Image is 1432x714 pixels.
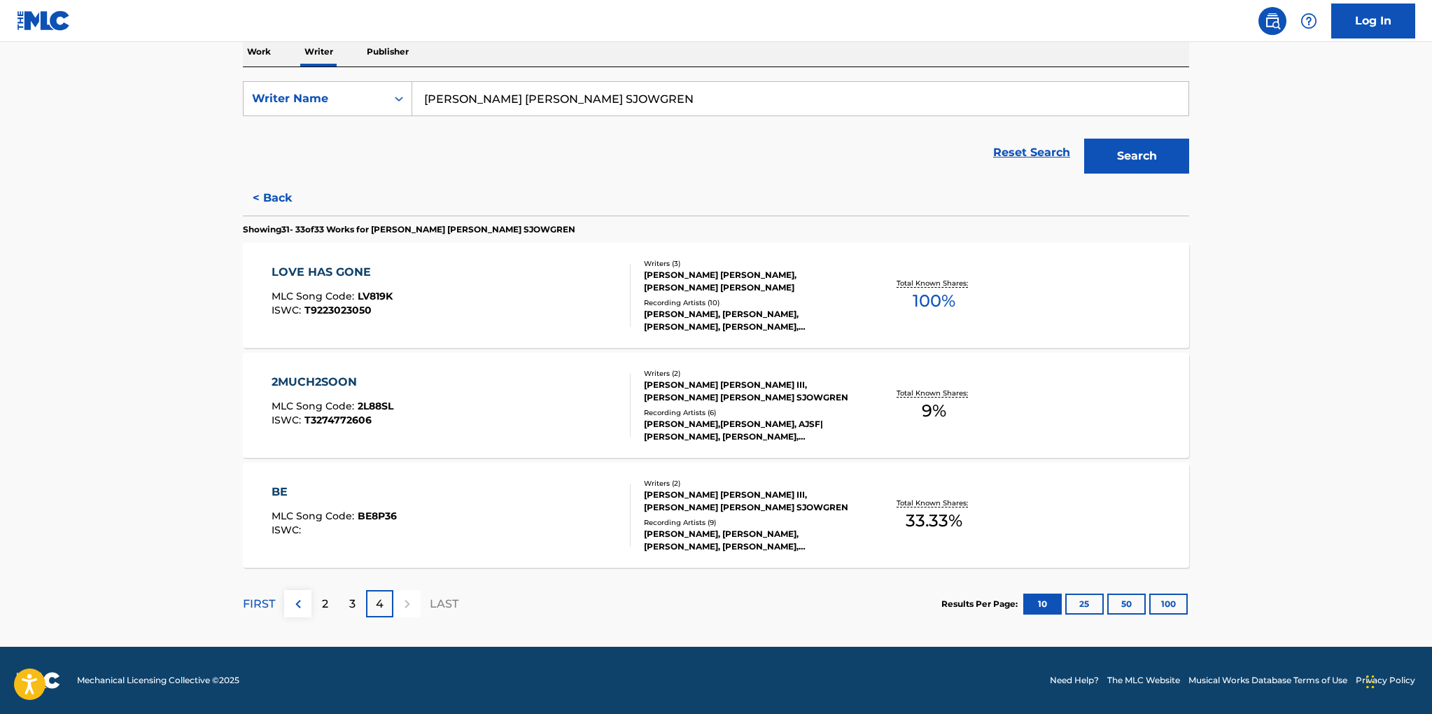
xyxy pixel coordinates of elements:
[358,290,393,302] span: LV819K
[1084,139,1189,174] button: Search
[644,407,855,418] div: Recording Artists ( 6 )
[358,510,397,522] span: BE8P36
[376,596,384,612] p: 4
[897,498,971,508] p: Total Known Shares:
[986,137,1077,168] a: Reset Search
[358,400,393,412] span: 2L88SL
[644,489,855,514] div: [PERSON_NAME] [PERSON_NAME] III, [PERSON_NAME] [PERSON_NAME] SJOWGREN
[1331,3,1415,38] a: Log In
[272,264,393,281] div: LOVE HAS GONE
[272,400,358,412] span: MLC Song Code :
[1050,674,1099,687] a: Need Help?
[77,674,239,687] span: Mechanical Licensing Collective © 2025
[1023,594,1062,615] button: 10
[243,81,1189,181] form: Search Form
[1107,594,1146,615] button: 50
[644,418,855,443] div: [PERSON_NAME],[PERSON_NAME], AJSF|[PERSON_NAME], [PERSON_NAME], [PERSON_NAME] & [PERSON_NAME], AJ...
[272,290,358,302] span: MLC Song Code :
[243,223,575,236] p: Showing 31 - 33 of 33 Works for [PERSON_NAME] [PERSON_NAME] SJOWGREN
[17,10,71,31] img: MLC Logo
[1356,674,1415,687] a: Privacy Policy
[1362,647,1432,714] iframe: Chat Widget
[272,484,397,500] div: BE
[272,374,393,391] div: 2MUCH2SOON
[243,353,1189,458] a: 2MUCH2SOONMLC Song Code:2L88SLISWC:T3274772606Writers (2)[PERSON_NAME] [PERSON_NAME] III, [PERSON...
[304,304,372,316] span: T9223023050
[897,278,971,288] p: Total Known Shares:
[272,304,304,316] span: ISWC :
[644,308,855,333] div: [PERSON_NAME], [PERSON_NAME], [PERSON_NAME], [PERSON_NAME], [PERSON_NAME]
[430,596,458,612] p: LAST
[644,269,855,294] div: [PERSON_NAME] [PERSON_NAME], [PERSON_NAME] [PERSON_NAME]
[243,37,275,66] p: Work
[243,463,1189,568] a: BEMLC Song Code:BE8P36ISWC:Writers (2)[PERSON_NAME] [PERSON_NAME] III, [PERSON_NAME] [PERSON_NAME...
[272,414,304,426] span: ISWC :
[922,398,946,423] span: 9 %
[1264,13,1281,29] img: search
[17,672,60,689] img: logo
[644,258,855,269] div: Writers ( 3 )
[252,90,378,107] div: Writer Name
[272,524,304,536] span: ISWC :
[644,478,855,489] div: Writers ( 2 )
[897,388,971,398] p: Total Known Shares:
[304,414,372,426] span: T3274772606
[644,297,855,308] div: Recording Artists ( 10 )
[1188,674,1347,687] a: Musical Works Database Terms of Use
[243,181,327,216] button: < Back
[243,596,275,612] p: FIRST
[1295,7,1323,35] div: Help
[1149,594,1188,615] button: 100
[644,379,855,404] div: [PERSON_NAME] [PERSON_NAME] III, [PERSON_NAME] [PERSON_NAME] SJOWGREN
[349,596,356,612] p: 3
[1107,674,1180,687] a: The MLC Website
[941,598,1021,610] p: Results Per Page:
[322,596,328,612] p: 2
[906,508,962,533] span: 33.33 %
[913,288,955,314] span: 100 %
[272,510,358,522] span: MLC Song Code :
[1258,7,1286,35] a: Public Search
[243,243,1189,348] a: LOVE HAS GONEMLC Song Code:LV819KISWC:T9223023050Writers (3)[PERSON_NAME] [PERSON_NAME], [PERSON_...
[644,528,855,553] div: [PERSON_NAME], [PERSON_NAME], [PERSON_NAME], [PERSON_NAME], [PERSON_NAME]
[644,517,855,528] div: Recording Artists ( 9 )
[300,37,337,66] p: Writer
[1065,594,1104,615] button: 25
[644,368,855,379] div: Writers ( 2 )
[1366,661,1375,703] div: Drag
[290,596,307,612] img: left
[1300,13,1317,29] img: help
[363,37,413,66] p: Publisher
